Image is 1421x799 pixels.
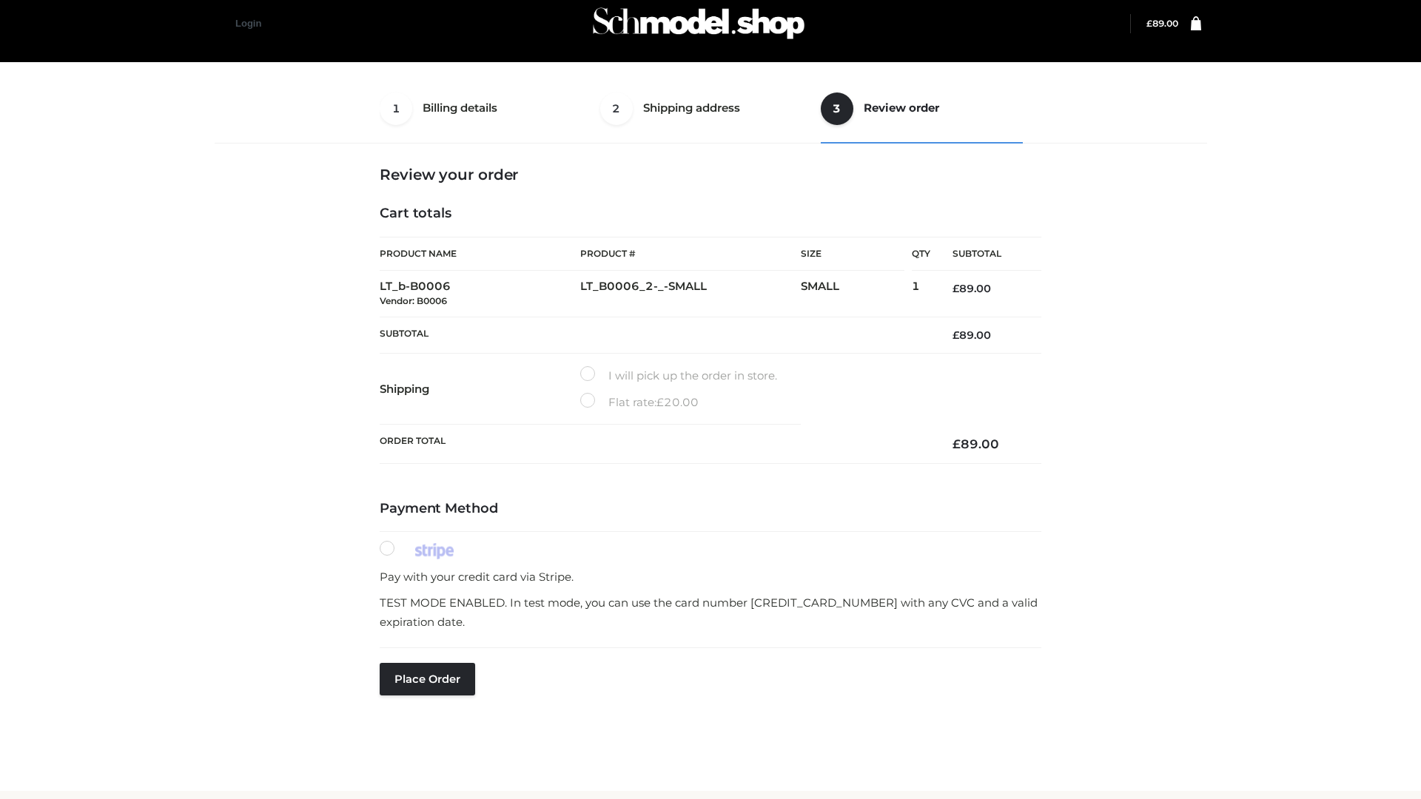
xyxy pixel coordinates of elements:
th: Subtotal [380,317,930,353]
a: Login [235,18,261,29]
h4: Cart totals [380,206,1041,222]
span: £ [656,395,664,409]
th: Subtotal [930,237,1041,271]
label: I will pick up the order in store. [580,366,777,385]
th: Shipping [380,354,580,425]
p: Pay with your credit card via Stripe. [380,567,1041,587]
p: TEST MODE ENABLED. In test mode, you can use the card number [CREDIT_CARD_NUMBER] with any CVC an... [380,593,1041,631]
label: Flat rate: [580,393,699,412]
bdi: 89.00 [953,328,991,342]
td: LT_b-B0006 [380,271,580,317]
small: Vendor: B0006 [380,295,447,306]
a: £89.00 [1146,18,1178,29]
h4: Payment Method [380,501,1041,517]
span: £ [953,436,961,451]
bdi: 89.00 [953,282,991,295]
td: 1 [912,271,930,317]
td: SMALL [801,271,912,317]
bdi: 89.00 [1146,18,1178,29]
th: Size [801,237,904,271]
th: Product Name [380,237,580,271]
bdi: 20.00 [656,395,699,409]
button: Place order [380,663,475,695]
span: £ [1146,18,1152,29]
bdi: 89.00 [953,436,999,451]
td: LT_B0006_2-_-SMALL [580,271,801,317]
h3: Review your order [380,166,1041,183]
th: Qty [912,237,930,271]
span: £ [953,328,959,342]
th: Order Total [380,425,930,464]
span: £ [953,282,959,295]
th: Product # [580,237,801,271]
